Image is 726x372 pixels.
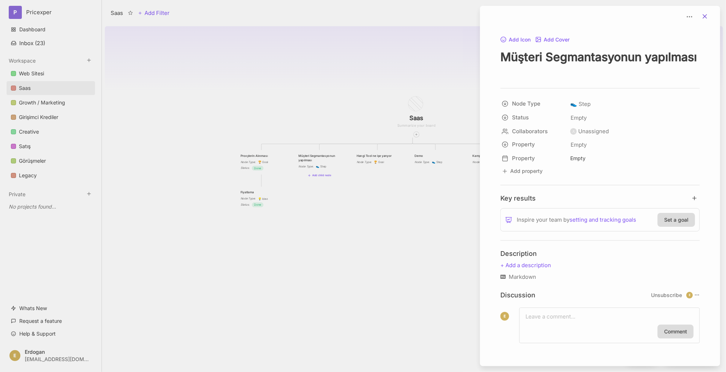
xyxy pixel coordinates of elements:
button: Collaborators [498,125,568,138]
button: Node Type [498,97,568,110]
h4: Key results [500,194,536,202]
div: E [500,312,509,321]
button: Property [498,152,568,165]
div: Markdown [500,273,700,281]
div: E [686,292,693,298]
span: Property [512,140,560,149]
span: Status [512,113,560,122]
textarea: node title [500,50,700,79]
div: PropertyEmpty [500,138,700,152]
a: setting and tracking goals [570,215,636,224]
button: Empty [568,153,700,164]
span: Collaborators [512,127,560,136]
span: Node Type [512,99,560,108]
button: Unsubscribe [651,292,682,298]
span: Empty [570,113,587,123]
div: StatusEmpty [500,111,700,125]
button: Add Icon [500,37,531,43]
button: Add Cover [535,37,570,43]
span: Inspire your team by [517,215,636,224]
button: Property [498,138,568,151]
h4: Description [500,249,700,258]
button: Set a goal [658,213,695,227]
h4: Discussion [500,291,535,299]
button: Comment [658,325,694,339]
div: PropertyEmpty [500,152,700,165]
div: CollaboratorsUnassigned [500,125,700,138]
button: Add property [500,166,544,176]
i: 👟 [570,100,579,107]
div: Empty [570,154,586,162]
button: Status [498,111,568,124]
div: Node Type👟Step [500,97,700,111]
button: add key result [691,195,700,202]
div: Unassigned [578,127,609,136]
span: Property [512,154,560,163]
span: Empty [570,140,587,150]
span: Step [570,100,591,108]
